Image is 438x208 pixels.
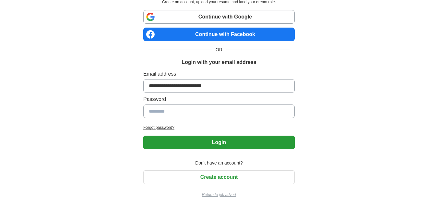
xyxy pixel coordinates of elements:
label: Email address [143,70,295,78]
a: Create account [143,174,295,180]
label: Password [143,95,295,103]
h1: Login with your email address [182,58,256,66]
span: OR [212,46,226,53]
a: Forgot password? [143,125,295,130]
button: Create account [143,170,295,184]
button: Login [143,136,295,149]
span: Don't have an account? [191,160,247,166]
a: Continue with Facebook [143,28,295,41]
a: Continue with Google [143,10,295,24]
a: Return to job advert [143,192,295,198]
